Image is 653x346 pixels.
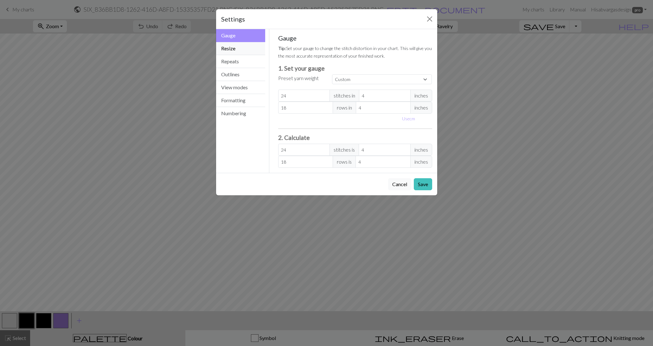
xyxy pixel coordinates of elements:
button: Repeats [216,55,266,68]
button: Gauge [216,29,266,42]
span: rows is [333,156,356,168]
button: View modes [216,81,266,94]
h3: 1. Set your gauge [278,65,432,72]
button: Formatting [216,94,266,107]
span: inches [410,156,432,168]
strong: Tip: [278,46,286,51]
span: stitches in [330,90,359,102]
button: Outlines [216,68,266,81]
h5: Settings [221,14,245,24]
h5: Gauge [278,34,432,42]
h3: 2. Calculate [278,134,432,141]
small: Set your gauge to change the stitch distortion in your chart. This will give you the most accurat... [278,46,432,59]
button: Resize [216,42,266,55]
button: Close [425,14,435,24]
button: Save [414,178,432,190]
button: Usecm [399,114,418,123]
button: Numbering [216,107,266,120]
span: inches [410,102,432,114]
label: Preset yarn weight [278,74,319,82]
span: stitches is [330,144,359,156]
span: inches [410,90,432,102]
button: Cancel [388,178,411,190]
span: rows in [333,102,356,114]
span: inches [410,144,432,156]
